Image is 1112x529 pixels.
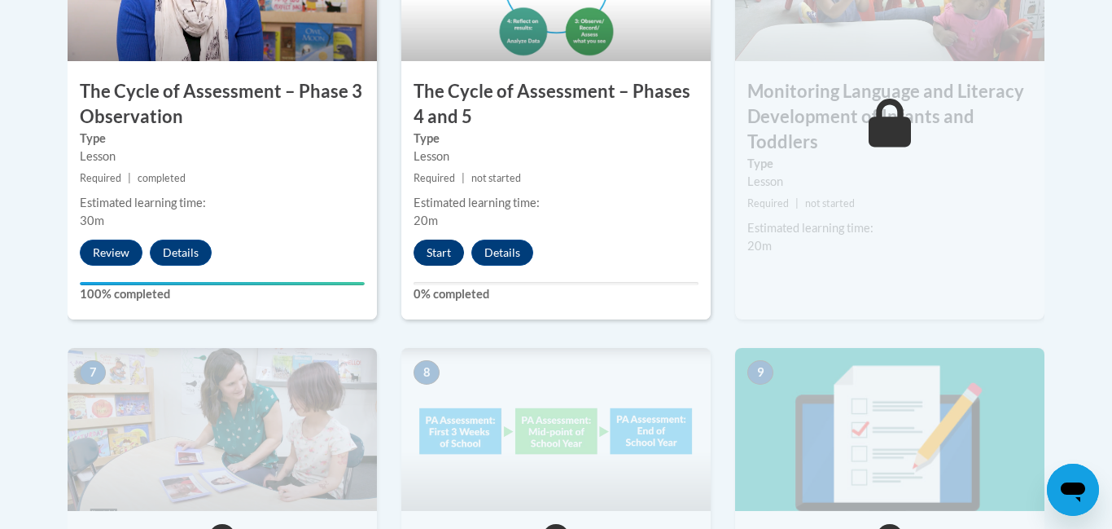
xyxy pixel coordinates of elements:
button: Start [414,240,464,266]
span: 20m [747,239,772,253]
span: Required [747,197,789,209]
span: Required [80,172,121,184]
span: Required [414,172,455,184]
label: 0% completed [414,285,698,303]
div: Estimated learning time: [747,219,1032,237]
h3: The Cycle of Assessment – Phase 3 Observation [68,79,377,130]
span: not started [805,197,855,209]
span: 30m [80,214,104,227]
span: | [795,197,799,209]
img: Course Image [735,348,1044,511]
div: Lesson [80,148,365,165]
span: not started [471,172,521,184]
label: Type [414,130,698,148]
div: Lesson [414,148,698,165]
div: Estimated learning time: [414,194,698,212]
span: 20m [414,214,438,227]
span: 9 [747,360,773,385]
span: | [462,172,465,184]
button: Details [150,240,212,266]
iframe: Button to launch messaging window [1047,464,1099,516]
h3: The Cycle of Assessment – Phases 4 and 5 [401,79,711,130]
span: completed [138,172,186,184]
span: 8 [414,360,440,385]
span: 7 [80,360,106,385]
div: Your progress [80,282,365,285]
span: | [128,172,131,184]
img: Course Image [68,348,377,511]
label: Type [80,130,365,148]
button: Review [80,240,142,266]
div: Estimated learning time: [80,194,365,212]
div: Lesson [747,173,1032,191]
label: 100% completed [80,285,365,303]
img: Course Image [401,348,711,511]
label: Type [747,155,1032,173]
h3: Monitoring Language and Literacy Development of Infants and Toddlers [735,79,1044,154]
button: Details [471,240,533,266]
